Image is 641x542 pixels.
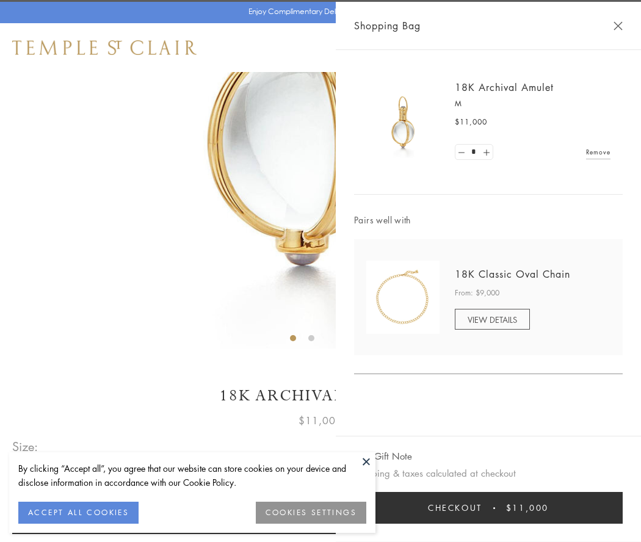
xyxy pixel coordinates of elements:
[18,502,139,524] button: ACCEPT ALL COOKIES
[455,309,530,330] a: VIEW DETAILS
[455,81,554,94] a: 18K Archival Amulet
[506,501,549,515] span: $11,000
[614,21,623,31] button: Close Shopping Bag
[299,413,342,428] span: $11,000
[12,40,197,55] img: Temple St. Clair
[455,98,610,110] p: M
[354,18,421,34] span: Shopping Bag
[468,314,517,325] span: VIEW DETAILS
[366,261,440,334] img: N88865-OV18
[12,436,39,457] span: Size:
[18,461,366,490] div: By clicking “Accept all”, you agree that our website can store cookies on your device and disclos...
[455,287,499,299] span: From: $9,000
[366,85,440,159] img: 18K Archival Amulet
[12,385,629,406] h1: 18K Archival Amulet
[354,449,412,464] button: Add Gift Note
[455,145,468,160] a: Set quantity to 0
[354,492,623,524] button: Checkout $11,000
[455,116,487,128] span: $11,000
[455,267,570,281] a: 18K Classic Oval Chain
[354,466,623,481] p: Shipping & taxes calculated at checkout
[586,145,610,159] a: Remove
[256,502,366,524] button: COOKIES SETTINGS
[248,5,387,18] p: Enjoy Complimentary Delivery & Returns
[354,213,623,227] span: Pairs well with
[428,501,482,515] span: Checkout
[480,145,492,160] a: Set quantity to 2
